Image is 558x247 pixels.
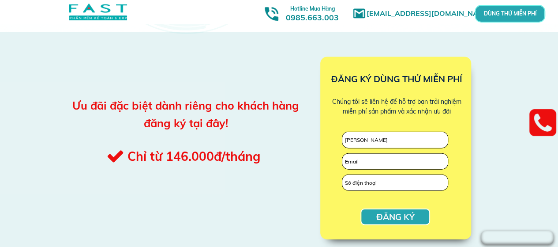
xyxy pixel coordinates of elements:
[71,97,301,132] div: Ưu đãi đặc biệt dành riêng cho khách hàng đăng ký tại đây!
[361,209,429,224] p: ĐĂNG KÝ
[127,147,299,167] h3: Chỉ từ 146.000đ/tháng
[342,154,448,170] input: Email
[342,132,448,148] input: Họ và tên
[315,72,479,86] h3: ĐĂNG KÝ DÙNG THỬ MIỄN PHÍ
[342,175,448,191] input: Số điện thoại
[329,97,464,117] div: Chúng tôi sẽ liên hệ để hỗ trợ bạn trải nghiệm miễn phí sản phẩm và xác nhận ưu đãi
[367,8,497,19] h1: [EMAIL_ADDRESS][DOMAIN_NAME]
[290,5,335,12] span: Hotline Mua Hàng
[276,3,348,22] h3: 0985.663.003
